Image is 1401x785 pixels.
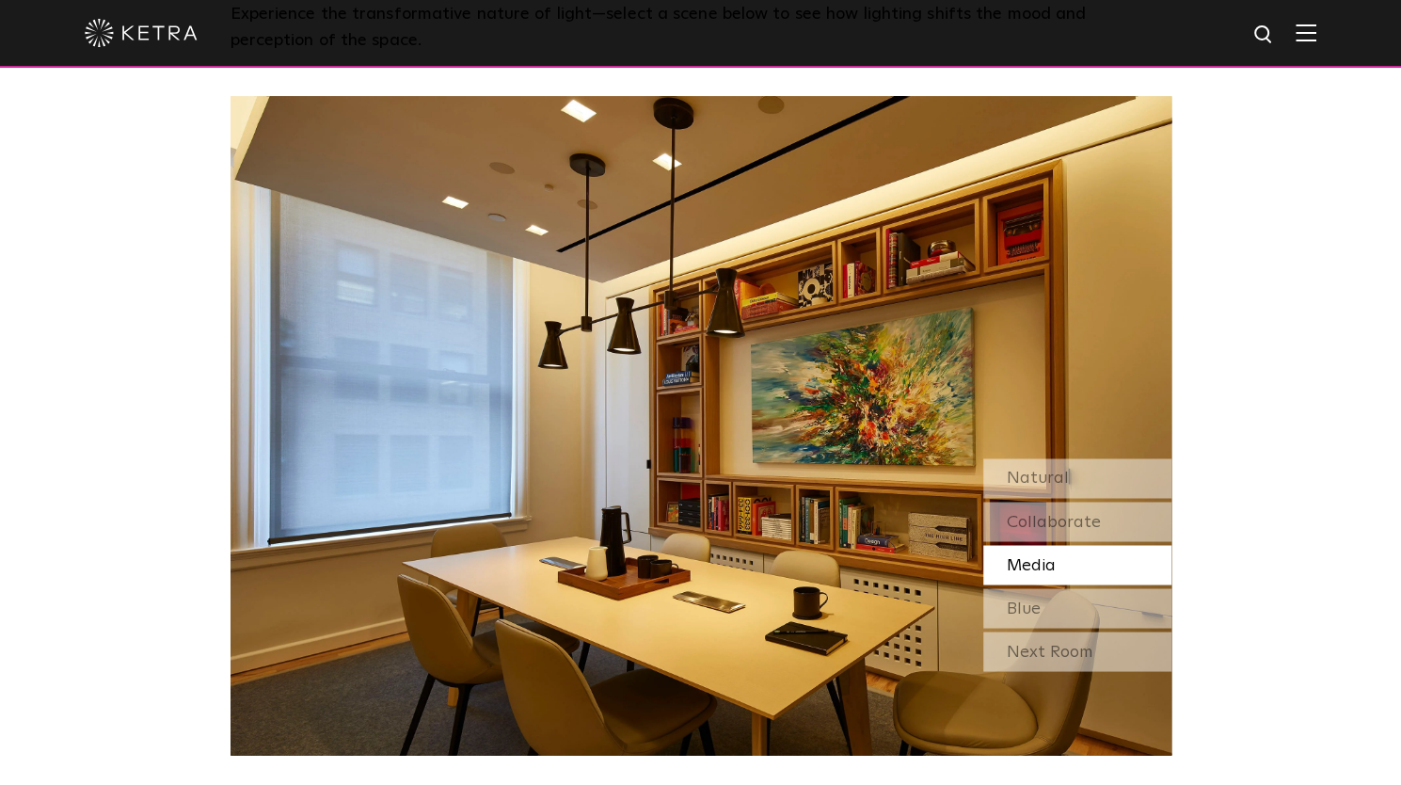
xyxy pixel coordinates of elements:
[1007,556,1056,573] span: Media
[231,96,1171,755] img: SS-Desktop-CEC-03
[1007,513,1101,530] span: Collaborate
[1007,600,1041,617] span: Blue
[983,632,1171,671] div: Next Room
[85,19,198,47] img: ketra-logo-2019-white
[1007,470,1069,487] span: Natural
[1252,24,1276,47] img: search icon
[1296,24,1316,41] img: Hamburger%20Nav.svg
